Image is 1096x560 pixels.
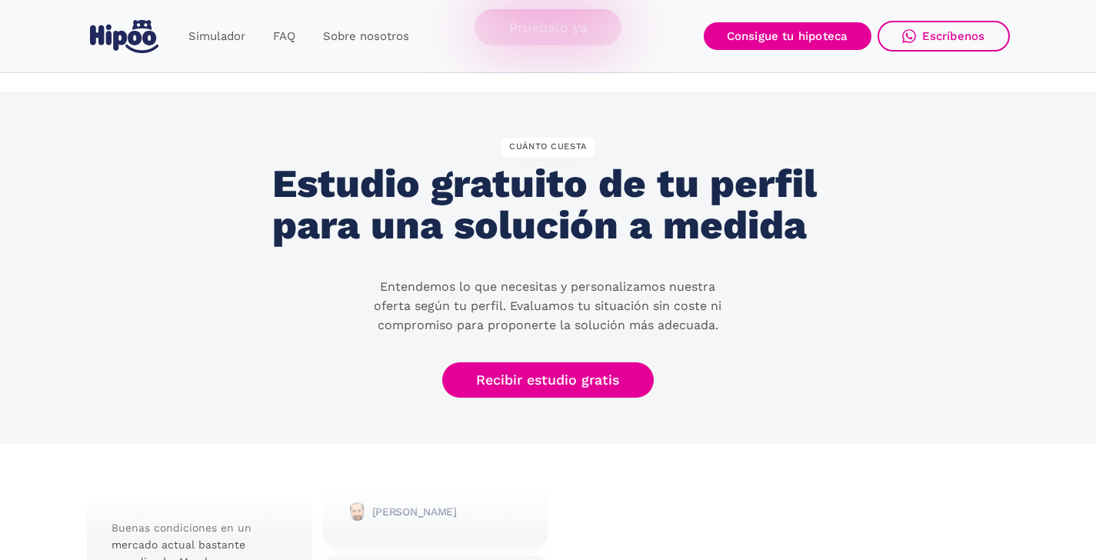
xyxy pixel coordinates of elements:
[501,138,595,158] div: CUÁNTO CUESTA
[704,22,871,50] a: Consigue tu hipoteca
[922,29,985,43] div: Escríbenos
[259,22,309,52] a: FAQ
[878,21,1010,52] a: Escríbenos
[442,362,655,398] a: Recibir estudio gratis
[87,14,162,59] a: home
[309,22,423,52] a: Sobre nosotros
[363,278,732,335] p: Entendemos lo que necesitas y personalizamos nuestra oferta según tu perfil. Evaluamos tu situaci...
[175,22,259,52] a: Simulador
[272,163,824,246] h2: Estudio gratuito de tu perfil para una solución a medida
